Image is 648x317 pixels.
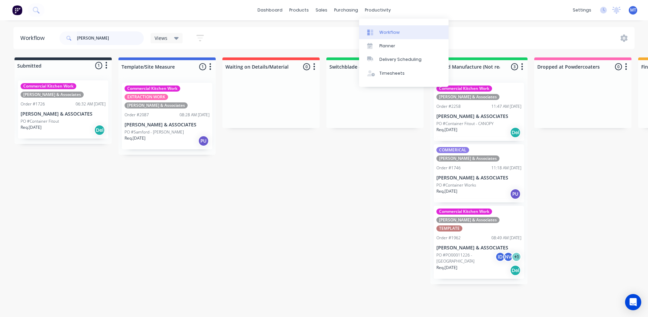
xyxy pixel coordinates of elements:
p: [PERSON_NAME] & ASSOCIATES [21,111,106,117]
a: Timesheets [359,67,449,80]
div: products [286,5,312,15]
div: purchasing [331,5,361,15]
div: [PERSON_NAME] & Associates [21,92,84,98]
div: Commercial Kitchen Work[PERSON_NAME] & AssociatesOrder #225811:47 AM [DATE][PERSON_NAME] & ASSOCI... [434,83,524,141]
div: TEMPLATE [436,225,462,231]
a: dashboard [254,5,286,15]
input: Search for orders... [77,31,144,45]
p: PO #Container Fitout - CANOPY [436,121,493,127]
div: Del [510,127,521,138]
div: Order #1726 [21,101,45,107]
div: 06:32 AM [DATE] [76,101,106,107]
div: [PERSON_NAME] & Associates [125,102,188,108]
div: 08:28 AM [DATE] [180,112,210,118]
div: [PERSON_NAME] & Associates [436,94,500,100]
p: [PERSON_NAME] & ASSOCIATES [436,175,521,181]
p: Req. [DATE] [125,135,145,141]
div: Workflow [20,34,48,42]
div: Commercial Kitchen Work[PERSON_NAME] & AssociatesTEMPLATEOrder #196208:49 AM [DATE][PERSON_NAME] ... [434,206,524,279]
div: Commercial Kitchen Work[PERSON_NAME] & AssociatesOrder #172606:32 AM [DATE][PERSON_NAME] & ASSOCI... [18,80,108,139]
div: Delivery Scheduling [379,56,422,63]
div: + 1 [511,252,521,262]
p: Req. [DATE] [21,124,42,130]
p: [PERSON_NAME] & ASSOCIATES [436,245,521,251]
div: PU [510,189,521,199]
p: Req. [DATE] [436,265,457,271]
div: Order #1746 [436,165,461,171]
div: Commercial Kitchen Work [21,83,76,89]
a: Delivery Scheduling [359,53,449,66]
div: Commercial Kitchen Work [125,86,180,92]
div: Order #2258 [436,103,461,109]
div: COMMERICAL[PERSON_NAME] & AssociatesOrder #174611:18 AM [DATE][PERSON_NAME] & ASSOCIATESPO #Conta... [434,144,524,202]
div: Commercial Kitchen Work [436,209,492,215]
div: Del [94,125,105,136]
div: Order #2087 [125,112,149,118]
a: Workflow [359,25,449,39]
div: Workflow [379,29,400,35]
p: PO #Samford - [PERSON_NAME] [125,129,184,135]
div: 11:47 AM [DATE] [491,103,521,109]
span: Views [155,34,167,42]
div: Open Intercom Messenger [625,294,641,310]
a: Planner [359,39,449,53]
div: ID [495,252,505,262]
img: Factory [12,5,22,15]
div: Order #1962 [436,235,461,241]
div: 11:18 AM [DATE] [491,165,521,171]
p: [PERSON_NAME] & ASSOCIATES [125,122,210,128]
p: Req. [DATE] [436,188,457,194]
div: 08:49 AM [DATE] [491,235,521,241]
div: NV [503,252,513,262]
div: PU [198,136,209,146]
p: PO #Container Fitout [21,118,59,124]
div: settings [569,5,595,15]
div: [PERSON_NAME] & Associates [436,155,500,162]
p: PO #Container Works [436,182,476,188]
div: COMMERICAL [436,147,469,153]
div: Commercial Kitchen Work [436,86,492,92]
span: MT [630,7,636,13]
div: EXTRACTION WORK [125,94,168,100]
div: Del [510,265,521,276]
div: [PERSON_NAME] & Associates [436,217,500,223]
div: productivity [361,5,394,15]
p: [PERSON_NAME] & ASSOCIATES [436,114,521,119]
div: Timesheets [379,70,405,76]
div: Planner [379,43,395,49]
div: sales [312,5,331,15]
p: PO #PO00011226 - [GEOGRAPHIC_DATA] [436,252,495,264]
p: Req. [DATE] [436,127,457,133]
div: Commercial Kitchen WorkEXTRACTION WORK[PERSON_NAME] & AssociatesOrder #208708:28 AM [DATE][PERSON... [122,83,212,149]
